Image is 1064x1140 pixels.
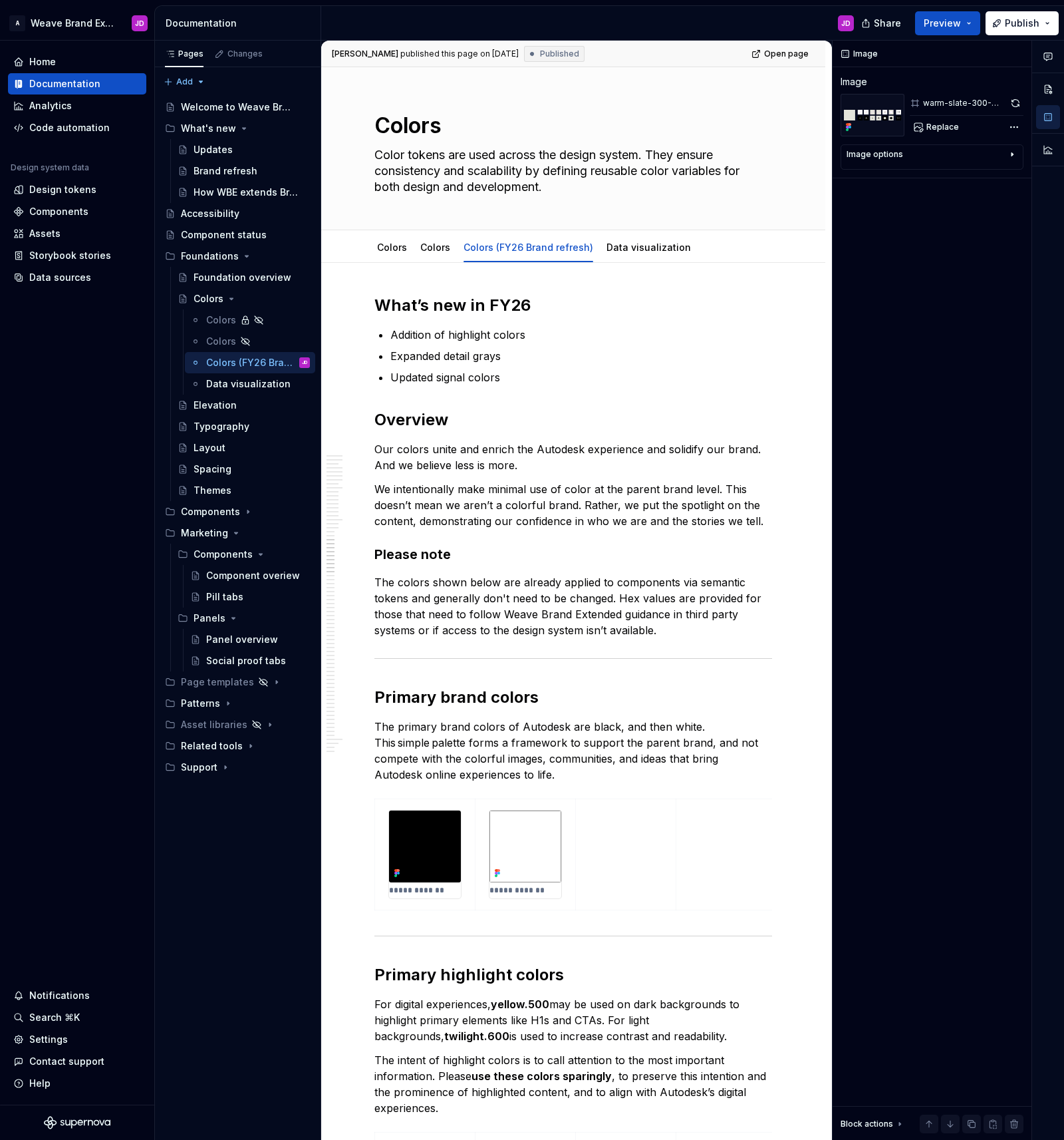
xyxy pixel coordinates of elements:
[206,313,236,327] div: Colors
[915,11,980,35] button: Preview
[172,459,315,480] a: Spacing
[8,1007,146,1028] button: Search ⌘K
[8,223,146,244] a: Assets
[206,335,236,348] div: Colors
[194,164,257,178] div: Brand refresh
[176,77,193,87] span: Add
[160,501,315,522] div: Components
[374,441,772,473] p: Our colors unite and enrich the Autodesk experience and solidify our brand. And we believe less i...
[185,352,315,373] a: Colors (FY26 Brand refresh)JD
[464,242,593,253] a: Colors (FY26 Brand refresh)
[374,687,772,708] h2: Primary brand colors
[372,110,769,142] textarea: Colors
[44,1116,110,1129] svg: Supernova Logo
[747,45,815,63] a: Open page
[8,51,146,73] a: Home
[160,96,315,778] div: Page tree
[181,228,267,242] div: Component status
[420,242,450,253] a: Colors
[185,331,315,352] a: Colors
[471,1069,612,1083] strong: use these colors sparingly
[8,95,146,116] a: Analytics
[9,15,25,31] div: A
[194,612,225,625] div: Panels
[3,9,152,37] button: AWeave Brand ExtendedJD
[841,18,851,29] div: JD
[910,118,965,136] button: Replace
[181,122,236,135] div: What's new
[8,201,146,222] a: Components
[160,203,315,224] a: Accessibility
[172,288,315,309] a: Colors
[206,569,300,582] div: Component overiew
[172,267,315,288] a: Foundation overview
[29,271,91,284] div: Data sources
[206,377,291,391] div: Data visualization
[601,233,696,261] div: Data visualization
[194,271,291,284] div: Foundation overview
[206,356,297,369] div: Colors (FY26 Brand refresh)
[181,761,217,774] div: Support
[372,233,412,261] div: Colors
[181,526,228,540] div: Marketing
[194,441,225,455] div: Layout
[160,735,315,757] div: Related tools
[160,693,315,714] div: Patterns
[847,149,1017,165] button: Image options
[332,49,398,59] span: [PERSON_NAME]
[160,522,315,544] div: Marketing
[135,18,144,29] div: JD
[29,77,100,91] div: Documentation
[172,395,315,416] a: Elevation
[606,242,691,253] a: Data visualization
[194,463,231,476] div: Spacing
[374,545,772,564] h3: Please note
[415,233,456,261] div: Colors
[458,233,598,261] div: Colors (FY26 Brand refresh)
[29,227,61,240] div: Assets
[185,373,315,395] a: Data visualization
[923,98,1005,108] div: warm-slate-300-contrast
[181,250,239,263] div: Foundations
[372,144,769,198] textarea: Color tokens are used across the design system. They ensure consistency and scalability by defini...
[165,49,203,59] div: Pages
[181,100,291,114] div: Welcome to Weave Brand Extended
[374,409,772,431] h2: Overview
[444,1030,509,1043] strong: twilight.600
[8,73,146,95] a: Documentation
[374,481,772,529] p: We intentionally make minimal use of color at the parent brand level. This doesn’t mean we aren’t...
[194,186,303,199] div: How WBE extends Brand
[194,548,253,561] div: Components
[181,739,243,753] div: Related tools
[841,1119,893,1129] div: Block actions
[29,1077,51,1090] div: Help
[172,182,315,203] a: How WBE extends Brand
[29,1033,68,1046] div: Settings
[29,99,72,112] div: Analytics
[29,989,90,1002] div: Notifications
[160,714,315,735] div: Asset libraries
[194,143,233,156] div: Updates
[8,245,146,266] a: Storybook stories
[302,356,307,369] div: JD
[540,49,579,59] span: Published
[181,505,240,518] div: Components
[194,399,237,412] div: Elevation
[172,139,315,160] a: Updates
[181,718,247,731] div: Asset libraries
[185,309,315,331] a: Colors
[206,633,278,646] div: Panel overview
[160,246,315,267] div: Foundations
[172,608,315,629] div: Panels
[374,719,772,783] p: The primary brand colors of Autodesk are black, and then white. This simple palette forms a frame...
[29,183,96,196] div: Design tokens
[764,49,809,59] span: Open page
[841,94,904,136] img: fd7e726f-7ae9-4913-8fab-af0657b71cda.svg
[390,348,772,364] p: Expanded detail grays
[160,118,315,139] div: What's new
[390,327,772,343] p: Addition of highlight colors
[374,574,772,638] p: The colors shown below are already applied to components via semantic tokens and generally don't ...
[160,73,209,91] button: Add
[31,17,116,30] div: Weave Brand Extended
